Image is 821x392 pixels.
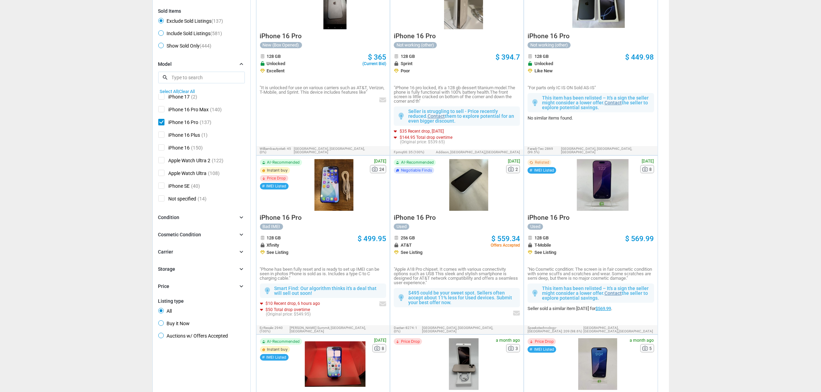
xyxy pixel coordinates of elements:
span: (444) [200,43,212,49]
span: a month ago [496,338,520,342]
a: $569.99 [595,306,611,311]
span: Addison, [GEOGRAPHIC_DATA],[GEOGRAPHIC_DATA] [436,151,520,154]
span: Apple Watch Ultra 2 [158,157,211,166]
span: [DATE] [374,159,386,163]
span: (137) [212,18,223,24]
span: 35 (100%) [409,150,424,154]
div: Listing type [158,298,245,304]
span: 128 GB [534,236,549,240]
span: iPhone 17 [158,93,190,102]
p: "Apple A18 Pro chipset. It comes with various connectivity options such as USB This sleek and sty... [394,267,520,285]
span: faradj-tec: [528,147,544,151]
img: envelop icon [379,301,386,306]
span: dastan-8274: [394,326,414,330]
span: iPhone 16 Pro [158,119,199,127]
input: Type to search [158,72,245,83]
span: Relisted [535,161,549,164]
span: [DATE] [642,159,654,163]
p: "For parts only IC IS ON Sold AS-IS" [528,85,654,90]
span: speekstechnology-[GEOGRAPHIC_DATA]: [528,326,563,333]
span: $35 Recent drop, [DATE] [400,129,444,133]
span: ej-resale: [260,326,274,330]
span: 3 [515,347,518,351]
div: Price [158,283,170,290]
span: Price Drop [535,340,554,343]
span: (Original price: $539.65) [400,140,445,144]
span: 128 GB [534,54,549,59]
p: "No Cosmetic condition: The screen is in fair cosmetic condition with some scuffs and scratches a... [528,267,654,280]
span: $ 449.98 [625,53,654,61]
a: Contact [428,113,445,119]
span: 8 [382,347,384,351]
span: (1) [202,132,208,138]
a: iPhone 16 Pro [528,216,570,221]
span: 256 GB [401,236,415,240]
span: (Current Bid) [362,62,386,66]
a: $ 499.95 [358,235,386,243]
div: Seller sold a similar item [DATE] for . [528,306,654,311]
i: chevron_right [238,283,245,290]
span: 2869 (99.5%) [528,147,553,154]
span: [PERSON_NAME] Summit, [GEOGRAPHIC_DATA],[GEOGRAPHIC_DATA] [290,326,386,333]
span: (150) [191,145,203,151]
p: $495 could be your sweet spot. Sellers often accept about 11% less for Used devices. Submit your ... [408,290,517,305]
div: Bad IMEI [260,224,283,230]
p: Seller is struggling to sell - Price recently reduced. them to explore potential for an even bigg... [408,109,517,123]
div: Not working (other) [394,42,437,48]
span: All [158,308,172,316]
span: Show Sold Only [158,43,212,51]
span: Buy it Now [158,320,190,329]
span: IMEI Listed [267,184,287,188]
span: (2) [191,94,198,100]
span: [DATE] [508,159,520,163]
span: iPhone 16 Pro [394,214,436,221]
a: $ 449.98 [625,54,654,61]
span: T-Mobile [534,243,551,247]
span: $ 499.95 [358,235,386,243]
p: This item has been relisted – It's a sign the seller might consider a lower offer. the seller to ... [542,95,650,110]
i: chevron_right [238,61,245,68]
span: [DATE] [374,338,386,342]
span: 209 (98.6%) [563,329,582,333]
div: New (Box Opened) [260,42,302,48]
span: iPhone 16 Plus [158,132,200,140]
span: iPhone 16 Pro [528,32,570,40]
span: 128 GB [267,54,281,59]
span: iPhone 16 Pro [528,214,570,221]
span: Auctions w/ Offers Accepted [158,333,228,341]
span: AI-Recommended [267,161,300,164]
div: Cosmetic Condition [158,231,201,239]
img: envelop icon [379,97,386,102]
span: See Listing [401,250,422,255]
i: chevron_right [238,266,245,272]
span: $50 Total drop overtime [266,308,310,312]
span: [GEOGRAPHIC_DATA], [GEOGRAPHIC_DATA],[GEOGRAPHIC_DATA] [422,326,520,333]
i: chevron_right [238,214,245,221]
span: 1 (0%) [394,326,417,333]
a: iPhone 16 Pro [260,216,302,221]
span: (108) [208,171,220,176]
span: [GEOGRAPHIC_DATA], [GEOGRAPHIC_DATA],[GEOGRAPHIC_DATA] [294,147,386,154]
span: Negotiable Finds [401,168,432,172]
span: iPhone SE [158,183,190,191]
span: iPhone 16 Pro [394,32,436,40]
span: (140) [210,107,222,112]
span: IMEI Listed [534,348,554,351]
i: chevron_right [238,248,245,255]
span: $ 394.7 [495,53,520,61]
span: Exclude Sold Listings [158,18,223,26]
div: No similar items found. [528,116,654,120]
span: 5 [650,347,652,351]
span: iPhone 16 Pro Max [158,106,209,115]
a: $ 559.34 [491,235,520,243]
span: [GEOGRAPHIC_DATA], [GEOGRAPHIC_DATA],[GEOGRAPHIC_DATA] [583,326,654,333]
span: a month ago [630,338,654,342]
span: Offers Accepted [491,243,520,247]
span: williambautysta6: [260,147,287,151]
span: iPhone 16 [158,144,190,153]
span: 8 [650,167,652,172]
a: iPhone 16 Pro [394,34,436,39]
span: Apple Watch Ultra [158,170,207,178]
div: Not working (other) [528,42,571,48]
span: (40) [191,183,200,189]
